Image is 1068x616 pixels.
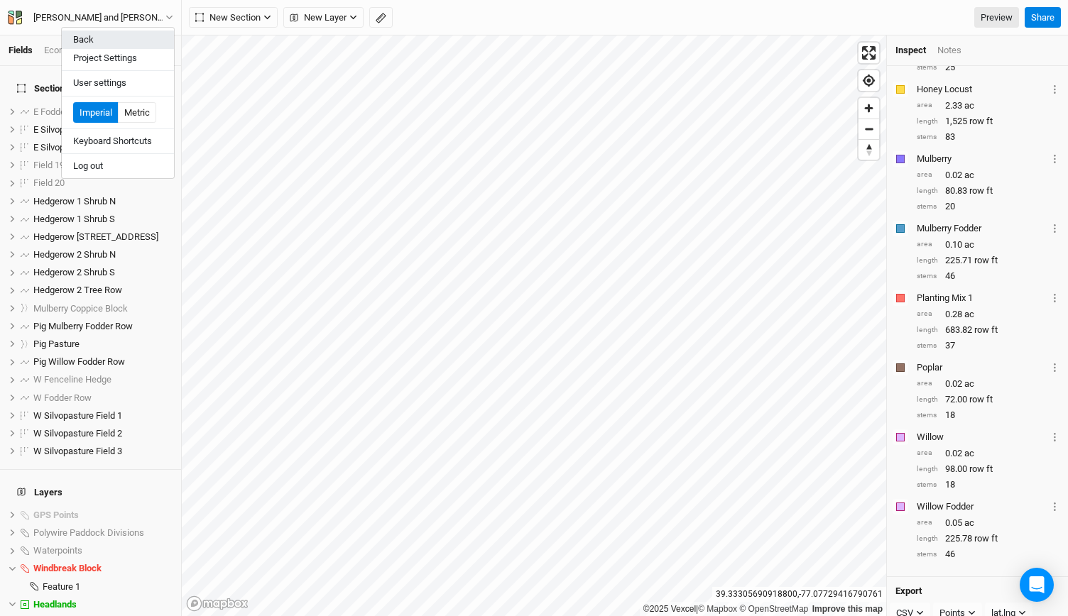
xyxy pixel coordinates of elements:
[33,196,116,207] span: Hedgerow 1 Shrub N
[33,356,125,367] span: Pig Willow Fodder Row
[1025,7,1061,28] button: Share
[33,392,92,403] span: W Fodder Row
[33,177,65,188] span: Field 20
[33,374,173,385] div: W Fenceline Hedge
[917,308,1059,321] div: 0.28
[62,31,174,49] button: Back
[917,534,938,544] div: length
[917,532,1059,545] div: 225.78
[1050,498,1059,515] button: Crop Usage
[917,153,1047,165] div: Mulberry
[917,393,1059,406] div: 72.00
[118,102,156,123] button: Metric
[9,478,173,507] h4: Layers
[33,124,173,136] div: E Silvopasture Field 1
[917,238,1059,251] div: 0.10
[969,185,993,197] span: row ft
[33,321,133,331] span: Pig Mulberry Fodder Row
[917,185,1059,197] div: 80.83
[33,321,173,332] div: Pig Mulberry Fodder Row
[33,142,173,153] div: E Silvopasture Field 2
[974,324,998,336] span: row ft
[369,7,393,28] button: Shortcut: M
[917,115,1059,128] div: 1,525
[739,604,808,614] a: OpenStreetMap
[1020,568,1054,602] div: Open Intercom Messenger
[917,517,1059,529] div: 0.05
[62,132,174,150] button: Keyboard Shortcuts
[917,395,938,405] div: length
[917,239,938,250] div: area
[917,447,1059,460] div: 0.02
[33,11,165,25] div: Diana and John Waring
[974,254,998,267] span: row ft
[964,169,974,182] span: ac
[33,599,77,610] span: Headlands
[186,595,249,612] a: Mapbox logo
[917,200,1059,213] div: 20
[33,545,173,556] div: Waterpoints
[33,214,115,224] span: Hedgerow 1 Shrub S
[44,44,89,57] div: Economics
[917,270,1059,282] div: 46
[33,285,173,296] div: Hedgerow 2 Tree Row
[964,99,974,112] span: ac
[33,267,173,278] div: Hedgerow 2 Shrub S
[33,267,115,277] span: Hedgerow 2 Shrub S
[917,100,938,111] div: area
[917,202,938,212] div: stems
[33,428,173,439] div: W Silvopasture Field 2
[964,517,974,529] span: ac
[33,160,65,170] span: Field 19
[33,446,122,456] span: W Silvopasture Field 3
[33,392,173,404] div: W Fodder Row
[62,157,174,175] button: Log out
[917,254,1059,267] div: 225.71
[917,324,1059,336] div: 683.82
[33,599,173,610] div: Headlands
[33,124,119,135] span: E Silvopasture Field 1
[33,410,122,421] span: W Silvopasture Field 1
[33,249,173,260] div: Hedgerow 2 Shrub N
[917,271,938,282] div: stems
[917,548,1059,561] div: 46
[33,177,173,189] div: Field 20
[33,545,82,556] span: Waterpoints
[33,446,173,457] div: W Silvopasture Field 3
[969,115,993,128] span: row ft
[964,238,974,251] span: ac
[917,186,938,197] div: length
[33,196,173,207] div: Hedgerow 1 Shrub N
[698,604,737,614] a: Mapbox
[1050,220,1059,236] button: Crop Usage
[917,464,938,475] div: length
[974,532,998,545] span: row ft
[33,374,111,385] span: W Fenceline Hedge
[964,447,974,460] span: ac
[33,339,173,350] div: Pig Pasture
[917,99,1059,112] div: 2.33
[859,70,879,91] button: Find my location
[643,604,696,614] a: ©2025 Vexcel
[43,581,80,592] span: Feature 1
[33,410,173,422] div: W Silvopasture Field 1
[917,255,938,266] div: length
[290,11,347,25] span: New Layer
[33,11,165,25] div: [PERSON_NAME] and [PERSON_NAME]
[812,604,883,614] a: Improve this map
[33,563,102,573] span: Windbreak Block
[937,44,961,57] div: Notes
[917,378,938,389] div: area
[33,285,122,295] span: Hedgerow 2 Tree Row
[33,339,80,349] span: Pig Pasture
[43,581,173,593] div: Feature 1
[859,98,879,119] button: Zoom in
[1050,81,1059,97] button: Crop Usage
[917,478,1059,491] div: 18
[33,303,173,314] div: Mulberry Coppice Block
[33,527,173,539] div: Polywire Paddock Divisions
[1050,290,1059,306] button: Crop Usage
